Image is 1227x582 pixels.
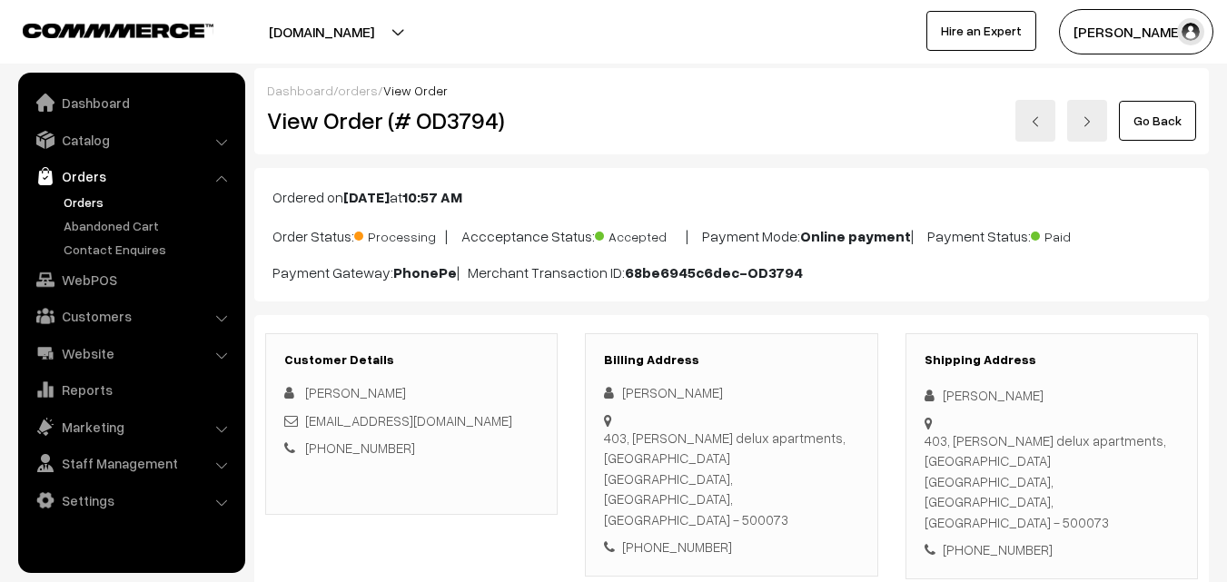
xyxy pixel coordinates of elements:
[1119,101,1196,141] a: Go Back
[1059,9,1213,54] button: [PERSON_NAME]
[284,352,539,368] h3: Customer Details
[393,263,457,281] b: PhonePe
[925,352,1179,368] h3: Shipping Address
[267,106,559,134] h2: View Order (# OD3794)
[343,188,390,206] b: [DATE]
[205,9,438,54] button: [DOMAIN_NAME]
[800,227,911,245] b: Online payment
[23,484,239,517] a: Settings
[267,83,333,98] a: Dashboard
[925,430,1179,533] div: 403, [PERSON_NAME] delux apartments, [GEOGRAPHIC_DATA] [GEOGRAPHIC_DATA], [GEOGRAPHIC_DATA], [GEO...
[305,439,415,456] a: [PHONE_NUMBER]
[926,11,1036,51] a: Hire an Expert
[383,83,448,98] span: View Order
[272,222,1191,247] p: Order Status: | Accceptance Status: | Payment Mode: | Payment Status:
[23,373,239,406] a: Reports
[1082,116,1093,127] img: right-arrow.png
[1030,116,1041,127] img: left-arrow.png
[625,263,803,281] b: 68be6945c6dec-OD3794
[1031,222,1122,246] span: Paid
[272,186,1191,208] p: Ordered on at
[23,18,182,40] a: COMMMERCE
[23,123,239,156] a: Catalog
[23,24,213,37] img: COMMMERCE
[604,428,858,530] div: 403, [PERSON_NAME] delux apartments, [GEOGRAPHIC_DATA] [GEOGRAPHIC_DATA], [GEOGRAPHIC_DATA], [GEO...
[23,86,239,119] a: Dashboard
[23,410,239,443] a: Marketing
[23,300,239,332] a: Customers
[23,447,239,479] a: Staff Management
[354,222,445,246] span: Processing
[59,192,239,212] a: Orders
[272,261,1191,283] p: Payment Gateway: | Merchant Transaction ID:
[23,160,239,192] a: Orders
[925,385,1179,406] div: [PERSON_NAME]
[925,539,1179,560] div: [PHONE_NUMBER]
[59,240,239,259] a: Contact Enquires
[305,412,512,429] a: [EMAIL_ADDRESS][DOMAIN_NAME]
[338,83,378,98] a: orders
[604,352,858,368] h3: Billing Address
[604,537,858,557] div: [PHONE_NUMBER]
[23,337,239,370] a: Website
[1177,18,1204,45] img: user
[305,384,406,400] span: [PERSON_NAME]
[604,382,858,403] div: [PERSON_NAME]
[402,188,462,206] b: 10:57 AM
[595,222,686,246] span: Accepted
[267,81,1196,100] div: / /
[23,263,239,296] a: WebPOS
[59,216,239,235] a: Abandoned Cart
